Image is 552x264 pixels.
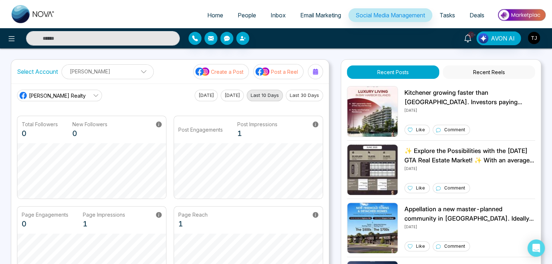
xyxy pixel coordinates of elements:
button: Recent Reels [443,65,535,79]
p: Page Engagements [22,211,68,218]
a: Social Media Management [348,8,432,22]
p: 1 [178,218,208,229]
p: Like [416,243,425,250]
p: Total Followers [22,120,58,128]
p: Post a Reel [271,68,298,76]
span: Email Marketing [300,12,341,19]
p: [DATE] [404,165,535,171]
img: Nova CRM Logo [12,5,55,23]
a: Deals [462,8,492,22]
p: Appellation a new master-planned community in [GEOGRAPHIC_DATA]. Ideally situated at [GEOGRAPHIC_... [404,205,535,223]
p: 0 [22,128,58,139]
a: Home [200,8,230,22]
button: social-media-iconCreate a Post [193,64,249,79]
a: 10+ [459,31,476,44]
a: Tasks [432,8,462,22]
img: Unable to load img. [347,86,398,137]
span: [PERSON_NAME] Realty [29,92,86,99]
p: 1 [83,218,125,229]
p: [PERSON_NAME] [66,65,149,77]
p: Like [416,127,425,133]
button: Last 30 Days [286,90,323,101]
a: Email Marketing [293,8,348,22]
button: AVON AI [476,31,521,45]
span: Tasks [440,12,455,19]
p: Kitchener growing faster than [GEOGRAPHIC_DATA]. Investors paying attention. you? 📉 Vacancy rates [404,88,535,107]
img: Market-place.gif [495,7,548,23]
img: social-media-icon [195,67,210,76]
img: Unable to load img. [347,203,398,254]
p: Like [416,185,425,191]
span: People [238,12,256,19]
img: Unable to load img. [347,144,398,195]
p: Comment [444,185,465,191]
p: 0 [22,218,68,229]
img: Lead Flow [478,33,488,43]
p: Post Impressions [237,120,277,128]
label: Select Account [17,67,58,76]
span: Inbox [271,12,286,19]
img: social-media-icon [255,67,270,76]
button: [DATE] [195,90,218,101]
p: Page Impressions [83,211,125,218]
button: Last 10 Days [247,90,283,101]
p: 0 [72,128,107,139]
button: Recent Posts [347,65,439,79]
p: [DATE] [404,223,535,230]
a: Inbox [263,8,293,22]
p: Comment [444,127,465,133]
span: AVON AI [491,34,515,43]
span: 10+ [468,31,474,38]
p: New Followers [72,120,107,128]
span: Home [207,12,223,19]
p: 1 [237,128,277,139]
a: People [230,8,263,22]
span: Deals [470,12,484,19]
button: [DATE] [221,90,244,101]
p: ✨ Explore the Possibilities with the [DATE] GTA Real Estate Market! ✨ With an average selling pri... [404,146,535,165]
p: Create a Post [211,68,243,76]
p: Comment [444,243,465,250]
button: social-media-iconPost a Reel [253,64,303,79]
img: User Avatar [528,32,540,44]
span: Social Media Management [356,12,425,19]
p: Page Reach [178,211,208,218]
p: [DATE] [404,107,535,113]
div: Open Intercom Messenger [527,239,545,257]
p: Post Engagements [178,126,223,133]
